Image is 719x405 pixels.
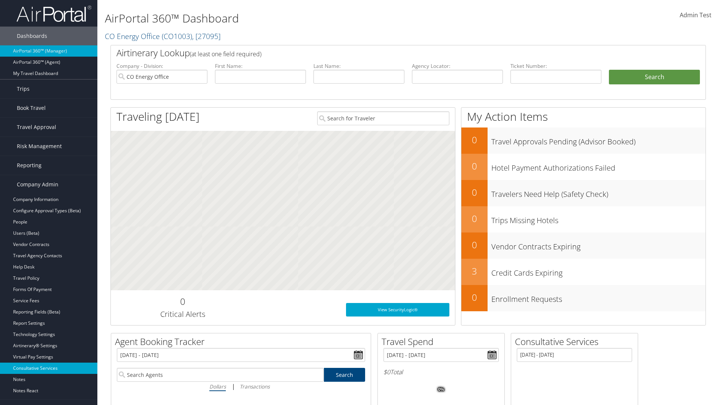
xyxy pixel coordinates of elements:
[491,133,706,147] h3: Travel Approvals Pending (Advisor Booked)
[609,70,700,85] button: Search
[117,368,324,382] input: Search Agents
[515,335,638,348] h2: Consultative Services
[313,62,404,70] label: Last Name:
[412,62,503,70] label: Agency Locator:
[461,238,488,251] h2: 0
[461,186,488,199] h2: 0
[461,127,706,154] a: 0Travel Approvals Pending (Advisor Booked)
[491,211,706,226] h3: Trips Missing Hotels
[491,159,706,173] h3: Hotel Payment Authorizations Failed
[383,368,499,376] h6: Total
[510,62,601,70] label: Ticket Number:
[383,368,390,376] span: $0
[461,206,706,232] a: 0Trips Missing Hotels
[438,387,444,392] tspan: 0%
[461,285,706,311] a: 0Enrollment Requests
[491,185,706,199] h3: Travelers Need Help (Safety Check)
[116,309,249,319] h3: Critical Alerts
[461,180,706,206] a: 0Travelers Need Help (Safety Check)
[317,111,449,125] input: Search for Traveler
[17,156,42,175] span: Reporting
[491,290,706,304] h3: Enrollment Requests
[461,154,706,180] a: 0Hotel Payment Authorizations Failed
[461,232,706,259] a: 0Vendor Contracts Expiring
[17,137,62,156] span: Risk Management
[461,160,488,172] h2: 0
[461,109,706,124] h1: My Action Items
[461,133,488,146] h2: 0
[17,79,30,98] span: Trips
[116,46,650,59] h2: Airtinerary Lookup
[209,383,226,390] i: Dollars
[17,99,46,117] span: Book Travel
[16,5,91,22] img: airportal-logo.png
[461,259,706,285] a: 3Credit Cards Expiring
[461,291,488,304] h2: 0
[17,175,58,194] span: Company Admin
[324,368,365,382] a: Search
[382,335,504,348] h2: Travel Spend
[240,383,270,390] i: Transactions
[116,295,249,308] h2: 0
[190,50,261,58] span: (at least one field required)
[680,11,712,19] span: Admin Test
[117,382,365,391] div: |
[192,31,221,41] span: , [ 27095 ]
[461,265,488,277] h2: 3
[162,31,192,41] span: ( CO1003 )
[105,10,509,26] h1: AirPortal 360™ Dashboard
[215,62,306,70] label: First Name:
[17,118,56,136] span: Travel Approval
[491,238,706,252] h3: Vendor Contracts Expiring
[680,4,712,27] a: Admin Test
[346,303,449,316] a: View SecurityLogic®
[105,31,221,41] a: CO Energy Office
[491,264,706,278] h3: Credit Cards Expiring
[116,109,200,124] h1: Traveling [DATE]
[115,335,371,348] h2: Agent Booking Tracker
[17,27,47,45] span: Dashboards
[116,62,207,70] label: Company - Division:
[461,212,488,225] h2: 0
